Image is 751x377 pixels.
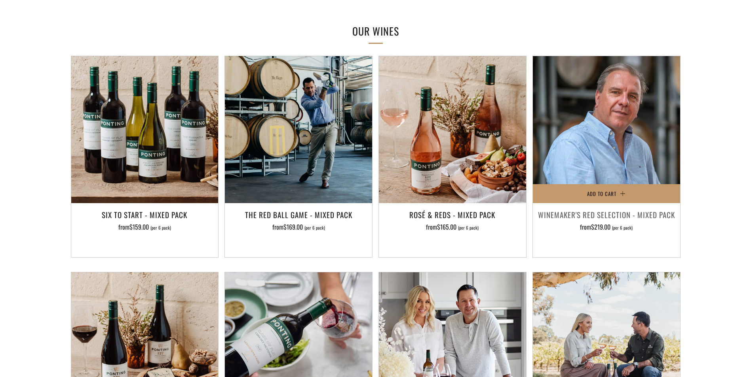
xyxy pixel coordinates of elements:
span: $159.00 [129,222,149,232]
h2: Our Wines [245,23,506,40]
span: (per 6 pack) [612,226,633,230]
span: from [580,222,633,232]
button: Add to Cart [533,184,680,203]
span: (per 6 pack) [304,226,325,230]
span: from [272,222,325,232]
span: (per 6 pack) [458,226,479,230]
span: $169.00 [283,222,303,232]
a: Rosé & Reds - Mixed Pack from$165.00 (per 6 pack) [379,208,526,247]
h3: Winemaker's Red Selection - Mixed Pack [537,208,676,221]
span: from [118,222,171,232]
span: $165.00 [437,222,456,232]
h3: Rosé & Reds - Mixed Pack [383,208,522,221]
span: Add to Cart [587,190,616,198]
h3: The Red Ball Game - Mixed Pack [229,208,368,221]
span: from [426,222,479,232]
h3: Six To Start - Mixed Pack [75,208,215,221]
a: The Red Ball Game - Mixed Pack from$169.00 (per 6 pack) [225,208,372,247]
span: $219.00 [591,222,610,232]
a: Six To Start - Mixed Pack from$159.00 (per 6 pack) [71,208,219,247]
a: Winemaker's Red Selection - Mixed Pack from$219.00 (per 6 pack) [533,208,680,247]
span: (per 6 pack) [150,226,171,230]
